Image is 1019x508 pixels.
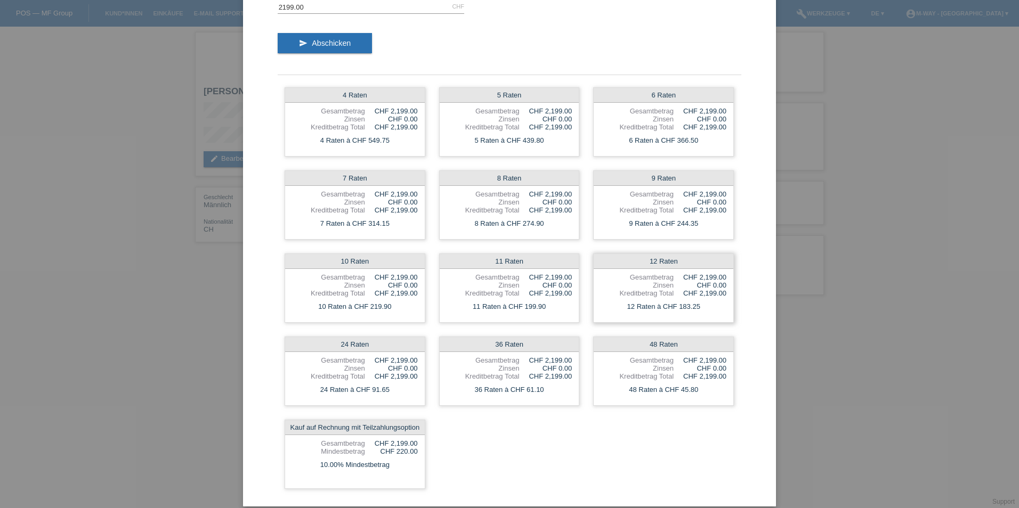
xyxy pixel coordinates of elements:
[594,134,733,148] div: 6 Raten à CHF 366.50
[519,289,572,297] div: CHF 2,199.00
[278,33,372,53] button: send Abschicken
[312,39,351,47] span: Abschicken
[285,88,425,103] div: 4 Raten
[594,383,733,397] div: 48 Raten à CHF 45.80
[292,273,365,281] div: Gesamtbetrag
[601,372,674,380] div: Kreditbetrag Total
[285,383,425,397] div: 24 Raten à CHF 91.65
[447,190,520,198] div: Gesamtbetrag
[447,273,520,281] div: Gesamtbetrag
[601,356,674,364] div: Gesamtbetrag
[365,281,418,289] div: CHF 0.00
[601,190,674,198] div: Gesamtbetrag
[285,300,425,314] div: 10 Raten à CHF 219.90
[519,206,572,214] div: CHF 2,199.00
[440,300,579,314] div: 11 Raten à CHF 199.90
[292,123,365,131] div: Kreditbetrag Total
[601,198,674,206] div: Zinsen
[519,273,572,281] div: CHF 2,199.00
[292,356,365,364] div: Gesamtbetrag
[594,337,733,352] div: 48 Raten
[601,115,674,123] div: Zinsen
[447,198,520,206] div: Zinsen
[365,356,418,364] div: CHF 2,199.00
[365,123,418,131] div: CHF 2,199.00
[365,372,418,380] div: CHF 2,199.00
[292,372,365,380] div: Kreditbetrag Total
[519,281,572,289] div: CHF 0.00
[285,217,425,231] div: 7 Raten à CHF 314.15
[285,254,425,269] div: 10 Raten
[674,107,726,115] div: CHF 2,199.00
[519,107,572,115] div: CHF 2,199.00
[674,273,726,281] div: CHF 2,199.00
[292,447,365,455] div: Mindestbetrag
[440,254,579,269] div: 11 Raten
[601,273,674,281] div: Gesamtbetrag
[365,115,418,123] div: CHF 0.00
[292,281,365,289] div: Zinsen
[292,198,365,206] div: Zinsen
[292,289,365,297] div: Kreditbetrag Total
[292,439,365,447] div: Gesamtbetrag
[674,289,726,297] div: CHF 2,199.00
[674,281,726,289] div: CHF 0.00
[594,254,733,269] div: 12 Raten
[674,198,726,206] div: CHF 0.00
[292,115,365,123] div: Zinsen
[447,281,520,289] div: Zinsen
[519,356,572,364] div: CHF 2,199.00
[601,123,674,131] div: Kreditbetrag Total
[285,171,425,186] div: 7 Raten
[440,217,579,231] div: 8 Raten à CHF 274.90
[440,88,579,103] div: 5 Raten
[285,420,425,435] div: Kauf auf Rechnung mit Teilzahlungsoption
[447,372,520,380] div: Kreditbetrag Total
[519,190,572,198] div: CHF 2,199.00
[452,3,464,10] div: CHF
[440,134,579,148] div: 5 Raten à CHF 439.80
[440,337,579,352] div: 36 Raten
[285,134,425,148] div: 4 Raten à CHF 549.75
[601,281,674,289] div: Zinsen
[440,171,579,186] div: 8 Raten
[674,123,726,131] div: CHF 2,199.00
[447,115,520,123] div: Zinsen
[674,115,726,123] div: CHF 0.00
[674,372,726,380] div: CHF 2,199.00
[519,123,572,131] div: CHF 2,199.00
[292,107,365,115] div: Gesamtbetrag
[519,115,572,123] div: CHF 0.00
[292,364,365,372] div: Zinsen
[285,458,425,472] div: 10.00% Mindestbetrag
[674,206,726,214] div: CHF 2,199.00
[285,337,425,352] div: 24 Raten
[519,198,572,206] div: CHF 0.00
[365,364,418,372] div: CHF 0.00
[674,364,726,372] div: CHF 0.00
[601,107,674,115] div: Gesamtbetrag
[601,289,674,297] div: Kreditbetrag Total
[365,447,418,455] div: CHF 220.00
[519,372,572,380] div: CHF 2,199.00
[594,88,733,103] div: 6 Raten
[292,190,365,198] div: Gesamtbetrag
[447,364,520,372] div: Zinsen
[292,206,365,214] div: Kreditbetrag Total
[601,364,674,372] div: Zinsen
[365,289,418,297] div: CHF 2,199.00
[447,356,520,364] div: Gesamtbetrag
[365,198,418,206] div: CHF 0.00
[594,171,733,186] div: 9 Raten
[674,356,726,364] div: CHF 2,199.00
[447,206,520,214] div: Kreditbetrag Total
[365,206,418,214] div: CHF 2,199.00
[519,364,572,372] div: CHF 0.00
[447,107,520,115] div: Gesamtbetrag
[594,217,733,231] div: 9 Raten à CHF 244.35
[365,273,418,281] div: CHF 2,199.00
[601,206,674,214] div: Kreditbetrag Total
[447,289,520,297] div: Kreditbetrag Total
[365,190,418,198] div: CHF 2,199.00
[447,123,520,131] div: Kreditbetrag Total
